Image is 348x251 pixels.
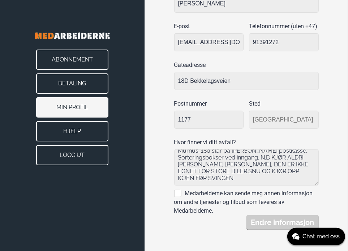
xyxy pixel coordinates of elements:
[36,73,108,94] button: Betaling
[174,138,319,147] p: Hvor finner vi ditt avfall?
[14,22,130,50] img: Banner
[249,99,319,108] p: Sted
[302,232,340,241] span: Chat med oss
[36,145,108,165] button: Logg ut
[174,99,244,108] p: Postnummer
[287,228,345,245] button: Chat med oss
[174,61,319,69] p: Gateadresse
[36,121,108,141] button: Hjelp
[36,97,108,118] button: Min Profil
[174,149,319,186] textarea: Murhus. 18d står på [PERSON_NAME] postkasse. Sorteringsbokser ved inngang. N.B KJØR ALDRI [PERSON...
[36,50,108,70] button: Abonnement
[174,190,313,214] span: Medarbeiderne kan sende meg annen informasjon om andre tjenester og tilbud som leveres av Medarbe...
[246,215,319,230] button: Endre informasjon
[174,22,244,31] p: E-post
[249,22,319,31] p: Telefonnummer (uten +47)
